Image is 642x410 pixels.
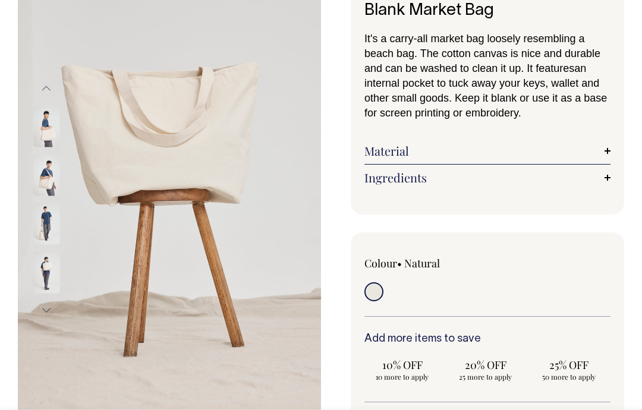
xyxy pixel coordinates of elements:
a: Material [364,144,610,158]
button: Previous [37,75,55,102]
div: Colour [364,256,463,270]
button: Next [37,297,55,323]
span: 10% OFF [370,358,435,372]
h1: Blank Market Bag [364,2,610,20]
input: 25% OFF 50 more to apply [531,354,607,385]
span: t features [530,62,574,74]
img: natural [33,251,60,293]
h6: Add more items to save [364,333,610,345]
span: 25% OFF [537,358,601,372]
span: It's a carry-all market bag loosely resembling a beach bag. The cotton canvas is nice and durable... [364,33,600,74]
span: 50 more to apply [537,372,601,381]
span: 25 more to apply [454,372,518,381]
img: natural [33,154,60,195]
span: • [397,256,402,270]
span: an internal pocket to tuck away your keys, wallet and other small goods. Keep it blank or use it ... [364,62,607,119]
label: Natural [404,256,440,270]
input: 10% OFF 10 more to apply [364,354,440,385]
a: Ingredients [364,171,610,185]
span: 10 more to apply [370,372,435,381]
span: 20% OFF [454,358,518,372]
img: natural [33,105,60,147]
img: natural [33,203,60,244]
input: 20% OFF 25 more to apply [448,354,524,385]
